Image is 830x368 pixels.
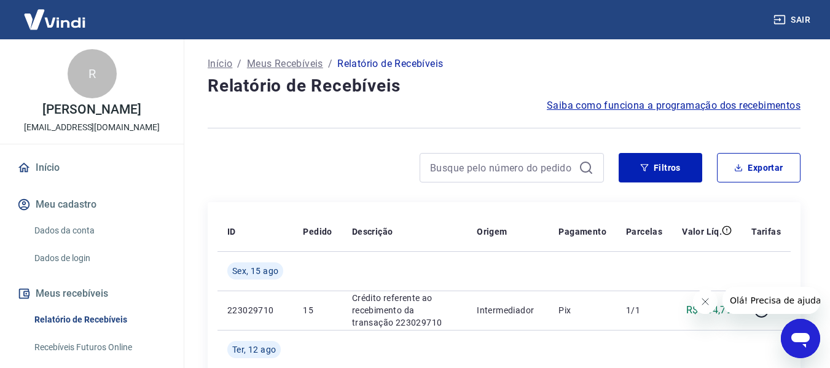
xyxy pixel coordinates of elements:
p: R$ 164,79 [686,303,732,318]
p: [PERSON_NAME] [42,103,141,116]
p: Descrição [352,225,393,238]
p: Valor Líq. [682,225,722,238]
p: [EMAIL_ADDRESS][DOMAIN_NAME] [24,121,160,134]
p: Crédito referente ao recebimento da transação 223029710 [352,292,457,329]
a: Relatório de Recebíveis [29,307,169,332]
a: Dados da conta [29,218,169,243]
button: Meu cadastro [15,191,169,218]
span: Sex, 15 ago [232,265,278,277]
a: Dados de login [29,246,169,271]
a: Início [15,154,169,181]
a: Saiba como funciona a programação dos recebimentos [547,98,801,113]
p: Origem [477,225,507,238]
a: Recebíveis Futuros Online [29,335,169,360]
img: Vindi [15,1,95,38]
p: Pedido [303,225,332,238]
iframe: Mensagem da empresa [722,287,820,314]
p: 223029710 [227,304,283,316]
p: 15 [303,304,332,316]
p: / [328,57,332,71]
input: Busque pelo número do pedido [430,159,574,177]
p: / [237,57,241,71]
p: Relatório de Recebíveis [337,57,443,71]
span: Olá! Precisa de ajuda? [7,9,103,18]
p: 1/1 [626,304,662,316]
p: Tarifas [751,225,781,238]
button: Meus recebíveis [15,280,169,307]
iframe: Fechar mensagem [693,289,718,314]
a: Meus Recebíveis [247,57,323,71]
button: Filtros [619,153,702,182]
iframe: Botão para abrir a janela de mensagens [781,319,820,358]
p: Parcelas [626,225,662,238]
p: Intermediador [477,304,539,316]
a: Início [208,57,232,71]
p: Pagamento [558,225,606,238]
span: Ter, 12 ago [232,343,276,356]
div: R [68,49,117,98]
h4: Relatório de Recebíveis [208,74,801,98]
p: Pix [558,304,606,316]
p: ID [227,225,236,238]
button: Exportar [717,153,801,182]
button: Sair [771,9,815,31]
